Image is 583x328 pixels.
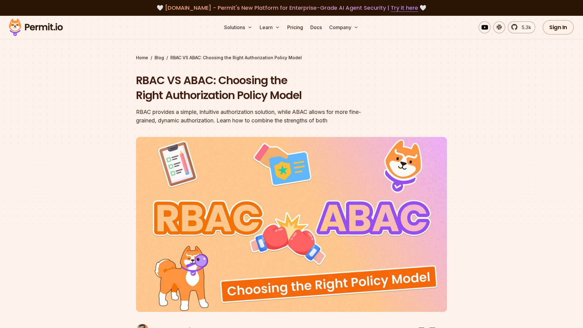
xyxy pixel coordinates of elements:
[136,55,447,61] div: / /
[391,4,418,12] a: Try it here
[508,21,535,33] a: 5.3k
[136,108,369,125] div: RBAC provides a simple, intuitive authorization solution, while ABAC allows for more fine-grained...
[543,20,574,35] a: Sign In
[136,73,369,103] h1: RBAC VS ABAC: Choosing the Right Authorization Policy Model
[285,21,305,33] a: Pricing
[222,21,255,33] button: Solutions
[165,4,418,12] span: [DOMAIN_NAME] - Permit's New Platform for Enterprise-Grade AI Agent Security |
[327,21,361,33] button: Company
[257,21,282,33] button: Learn
[136,55,148,61] a: Home
[15,4,568,12] div: 🤍 🤍
[136,137,447,312] img: RBAC VS ABAC: Choosing the Right Authorization Policy Model
[6,17,66,38] img: Permit logo
[308,21,324,33] a: Docs
[518,24,531,31] span: 5.3k
[155,55,164,61] a: Blog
